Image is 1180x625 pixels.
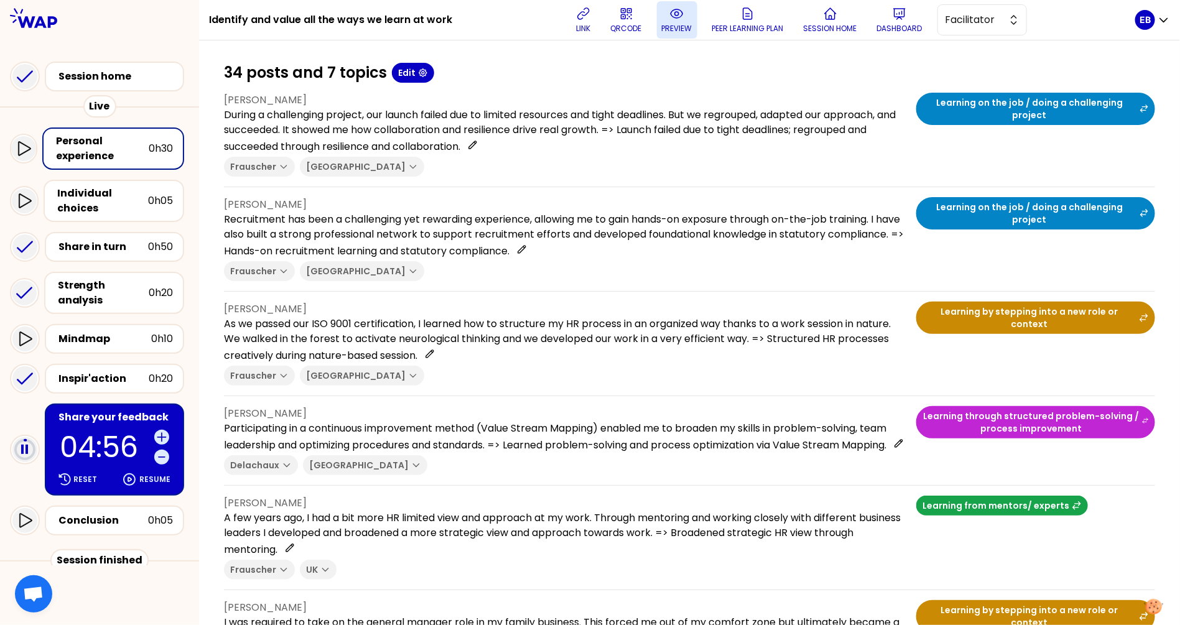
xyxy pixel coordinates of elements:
div: Mindmap [58,331,151,346]
div: 0h20 [149,371,173,386]
p: [PERSON_NAME] [224,302,906,317]
button: Facilitator [937,4,1027,35]
div: Session home [58,69,178,84]
p: Resume [139,475,170,484]
p: Participating in a continuous improvement method (Value Stream Mapping) enabled me to broaden my ... [224,421,906,453]
button: Frauscher [224,157,295,177]
div: 0h10 [151,331,173,346]
p: [PERSON_NAME] [224,197,906,212]
p: [PERSON_NAME] [224,406,906,421]
button: Edit [392,63,434,83]
button: Dashboard [872,1,927,39]
button: [GEOGRAPHIC_DATA] [303,455,427,475]
p: As we passed our ISO 9001 certification, I learned how to structure my HR process in an organized... [224,317,906,363]
div: Session finished [50,549,149,572]
div: Conclusion [58,513,148,528]
div: 0h30 [149,141,173,156]
p: During a challenging project, our launch failed due to limited resources and tight deadlines. But... [224,108,906,154]
div: Inspir'action [58,371,149,386]
p: 04:56 [60,433,149,461]
div: Strength analysis [58,278,149,308]
div: Share in turn [58,239,148,254]
button: Learning through structured problem-solving / process improvement [916,406,1155,438]
button: [GEOGRAPHIC_DATA] [300,366,424,386]
div: Personal experience [56,134,149,164]
button: [GEOGRAPHIC_DATA] [300,157,424,177]
button: link [571,1,596,39]
button: preview [657,1,697,39]
button: Learning by stepping into a new role or context [916,302,1155,334]
div: 0h05 [148,513,173,528]
p: [PERSON_NAME] [224,600,906,615]
div: 0h05 [148,193,173,208]
button: Frauscher [224,366,295,386]
button: Frauscher [224,261,295,281]
button: Learning on the job / doing a challenging project [916,197,1155,229]
p: A few years ago, I had a bit more HR limited view and approach at my work. Through mentoring and ... [224,511,906,557]
div: Share your feedback [58,410,173,425]
div: Individual choices [57,186,148,216]
span: Facilitator [945,12,1001,27]
button: Delachaux [224,455,298,475]
div: 0h50 [148,239,173,254]
p: [PERSON_NAME] [224,496,906,511]
button: Manage your preferences about cookies [1137,591,1171,622]
button: Learning on the job / doing a challenging project [916,93,1155,125]
p: Dashboard [877,24,922,34]
div: 0h20 [149,285,173,300]
p: Recruitment has been a challenging yet rewarding experience, allowing me to gain hands-on exposur... [224,212,906,259]
button: Frauscher [224,560,295,580]
button: Session home [799,1,862,39]
p: [PERSON_NAME] [224,93,906,108]
button: EB [1135,10,1170,30]
button: Peer learning plan [707,1,789,39]
button: [GEOGRAPHIC_DATA] [300,261,424,281]
p: preview [662,24,692,34]
p: EB [1140,14,1151,26]
p: link [576,24,590,34]
div: Live [83,95,116,118]
button: QRCODE [606,1,647,39]
button: UK [300,560,337,580]
a: Ouvrir le chat [15,575,52,613]
p: Session home [804,24,857,34]
p: Peer learning plan [712,24,784,34]
button: Learning from mentors/ experts [916,496,1088,516]
p: Reset [73,475,97,484]
p: QRCODE [611,24,642,34]
h1: 34 posts and 7 topics [224,63,387,83]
